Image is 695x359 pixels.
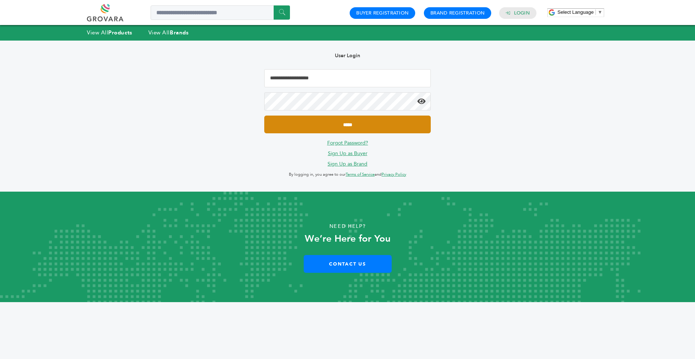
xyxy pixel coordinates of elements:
[346,172,375,177] a: Terms of Service
[264,170,431,179] p: By logging in, you agree to our and
[557,9,602,15] a: Select Language​
[151,5,290,20] input: Search a product or brand...
[557,9,594,15] span: Select Language
[514,10,530,16] a: Login
[305,232,391,245] strong: We’re Here for You
[170,29,189,36] strong: Brands
[328,150,367,157] a: Sign Up as Buyer
[328,160,367,167] a: Sign Up as Brand
[327,139,368,146] a: Forgot Password?
[148,29,189,36] a: View AllBrands
[264,69,431,87] input: Email Address
[35,221,660,232] p: Need Help?
[108,29,132,36] strong: Products
[87,29,132,36] a: View AllProducts
[264,92,431,110] input: Password
[382,172,406,177] a: Privacy Policy
[304,255,392,273] a: Contact Us
[595,9,596,15] span: ​
[430,10,485,16] a: Brand Registration
[598,9,602,15] span: ▼
[356,10,409,16] a: Buyer Registration
[335,52,360,59] b: User Login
